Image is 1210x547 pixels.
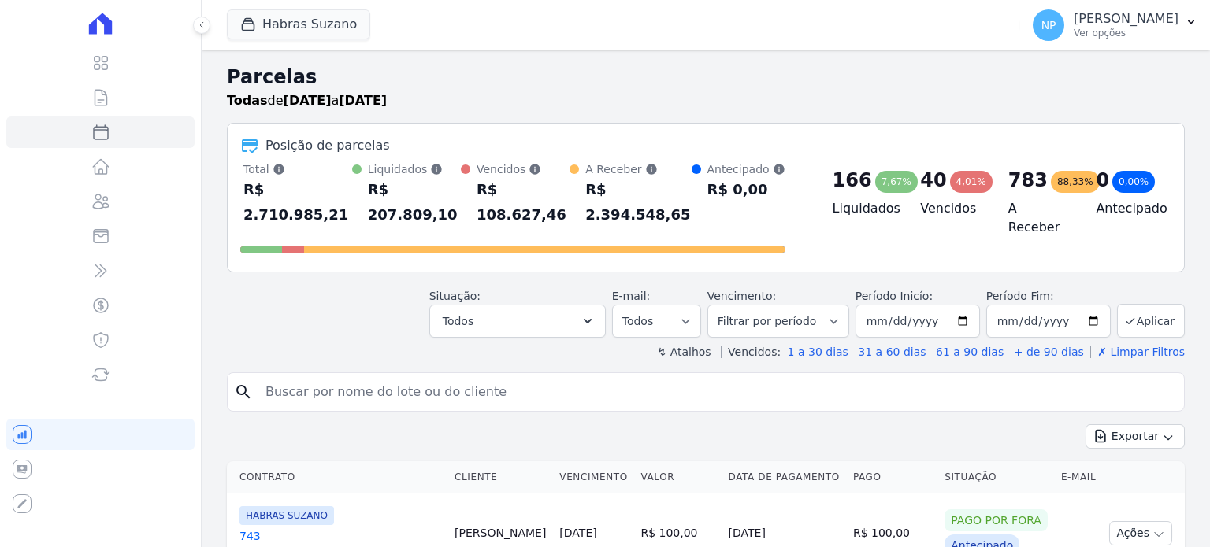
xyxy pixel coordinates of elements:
[1117,304,1185,338] button: Aplicar
[227,93,268,108] strong: Todas
[833,168,872,193] div: 166
[1020,3,1210,47] button: NP [PERSON_NAME] Ver opções
[707,161,785,177] div: Antecipado
[938,461,1055,493] th: Situação
[1112,171,1155,193] div: 0,00%
[1096,168,1109,193] div: 0
[585,177,691,227] div: R$ 2.394.548,65
[339,93,387,108] strong: [DATE]
[1074,11,1178,27] p: [PERSON_NAME]
[875,171,918,193] div: 7,67%
[265,136,390,155] div: Posição de parcelas
[1014,346,1084,358] a: + de 90 dias
[950,171,993,193] div: 4,01%
[243,177,352,227] div: R$ 2.710.985,21
[227,461,448,493] th: Contrato
[477,161,570,177] div: Vencidos
[243,161,352,177] div: Total
[234,383,253,401] i: search
[443,312,473,331] span: Todos
[429,305,606,338] button: Todos
[1086,424,1185,449] button: Exportar
[227,63,1185,91] h2: Parcelas
[634,461,722,493] th: Valor
[1096,199,1159,218] h4: Antecipado
[920,199,983,218] h4: Vencidos
[788,346,848,358] a: 1 a 30 dias
[1109,521,1172,545] button: Ações
[847,461,938,493] th: Pago
[1041,20,1056,31] span: NP
[256,376,1178,408] input: Buscar por nome do lote ou do cliente
[612,290,651,302] label: E-mail:
[707,177,785,202] div: R$ 0,00
[585,161,691,177] div: A Receber
[284,93,332,108] strong: [DATE]
[227,9,370,39] button: Habras Suzano
[707,290,776,302] label: Vencimento:
[368,161,461,177] div: Liquidados
[1051,171,1100,193] div: 88,33%
[1055,461,1103,493] th: E-mail
[936,346,1004,358] a: 61 a 90 dias
[945,509,1048,531] div: Pago por fora
[986,288,1111,305] label: Período Fim:
[239,506,334,525] span: HABRAS SUZANO
[920,168,946,193] div: 40
[477,177,570,227] div: R$ 108.627,46
[657,346,711,358] label: ↯ Atalhos
[1008,168,1048,193] div: 783
[368,177,461,227] div: R$ 207.809,10
[721,346,781,358] label: Vencidos:
[856,290,933,302] label: Período Inicío:
[429,290,481,302] label: Situação:
[722,461,847,493] th: Data de Pagamento
[1090,346,1185,358] a: ✗ Limpar Filtros
[227,91,387,110] p: de a
[1008,199,1071,237] h4: A Receber
[1074,27,1178,39] p: Ver opções
[833,199,896,218] h4: Liquidados
[858,346,926,358] a: 31 a 60 dias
